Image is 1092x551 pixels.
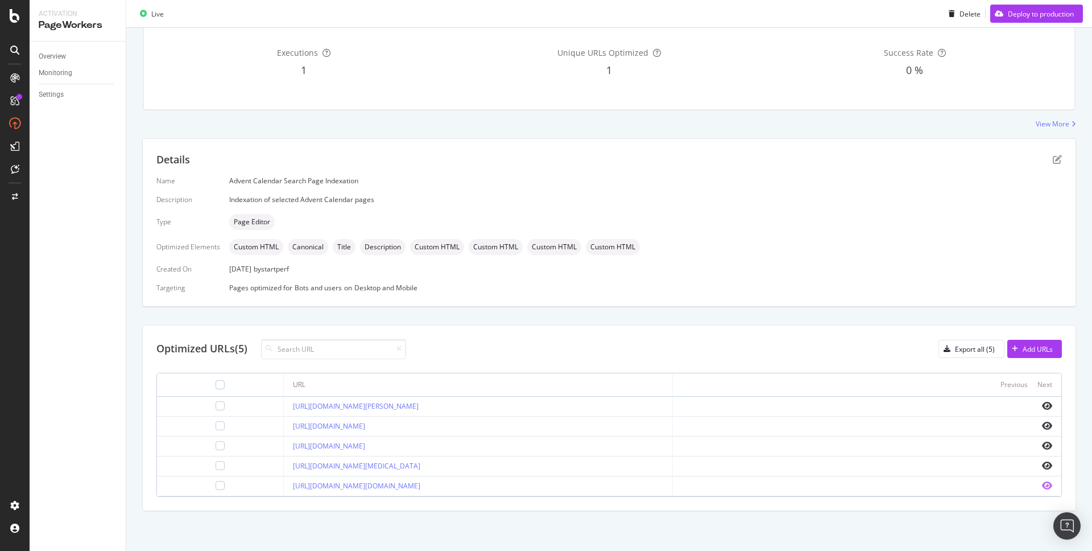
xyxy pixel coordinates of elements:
[229,283,1062,293] div: Pages optimized for on
[156,195,220,204] div: Description
[229,176,1062,186] div: Advent Calendar Search Page Indexation
[557,47,648,58] span: Unique URLs Optimized
[39,67,72,79] div: Monitoring
[1000,380,1028,389] div: Previous
[295,283,342,293] div: Bots and users
[365,244,401,250] span: Description
[990,5,1083,23] button: Deploy to production
[586,239,640,255] div: neutral label
[606,63,612,77] span: 1
[959,9,981,18] div: Delete
[234,244,279,250] span: Custom HTML
[938,340,1004,358] button: Export all (5)
[39,67,118,79] a: Monitoring
[415,244,460,250] span: Custom HTML
[229,195,1062,204] div: Indexation of selected Advent Calendar pages
[1042,441,1052,450] i: eye
[254,264,289,274] div: by startperf
[293,401,419,411] a: [URL][DOMAIN_NAME][PERSON_NAME]
[229,264,1062,274] div: [DATE]
[1036,119,1076,129] a: View More
[906,63,923,77] span: 0 %
[293,481,420,491] a: [URL][DOMAIN_NAME][DOMAIN_NAME]
[354,283,417,293] div: Desktop and Mobile
[1042,481,1052,490] i: eye
[1037,380,1052,389] div: Next
[473,244,518,250] span: Custom HTML
[156,217,220,227] div: Type
[229,214,275,230] div: neutral label
[292,244,324,250] span: Canonical
[1008,9,1074,18] div: Deploy to production
[360,239,406,255] div: neutral label
[151,9,164,18] div: Live
[156,176,220,186] div: Name
[39,51,66,63] div: Overview
[1042,461,1052,470] i: eye
[39,89,118,101] a: Settings
[229,239,283,255] div: neutral label
[333,239,355,255] div: neutral label
[944,5,981,23] button: Delete
[156,283,220,293] div: Targeting
[156,242,220,252] div: Optimized Elements
[1007,340,1062,358] button: Add URLs
[527,239,581,255] div: neutral label
[1042,421,1052,430] i: eye
[410,239,464,255] div: neutral label
[1037,378,1052,392] button: Next
[955,344,995,354] div: Export all (5)
[293,380,305,390] div: URL
[277,47,318,58] span: Executions
[293,461,420,471] a: [URL][DOMAIN_NAME][MEDICAL_DATA]
[1053,512,1081,540] div: Open Intercom Messenger
[39,89,64,101] div: Settings
[293,441,365,451] a: [URL][DOMAIN_NAME]
[532,244,577,250] span: Custom HTML
[301,63,307,77] span: 1
[261,339,406,359] input: Search URL
[590,244,635,250] span: Custom HTML
[469,239,523,255] div: neutral label
[156,264,220,274] div: Created On
[39,19,117,32] div: PageWorkers
[234,219,270,225] span: Page Editor
[884,47,933,58] span: Success Rate
[337,244,351,250] span: Title
[293,421,365,431] a: [URL][DOMAIN_NAME]
[1023,344,1053,354] div: Add URLs
[1036,119,1069,129] div: View More
[1042,401,1052,410] i: eye
[39,51,118,63] a: Overview
[1053,155,1062,164] div: pen-to-square
[156,153,190,167] div: Details
[288,239,328,255] div: neutral label
[39,9,117,19] div: Activation
[156,342,247,356] div: Optimized URLs (5)
[1000,378,1028,392] button: Previous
